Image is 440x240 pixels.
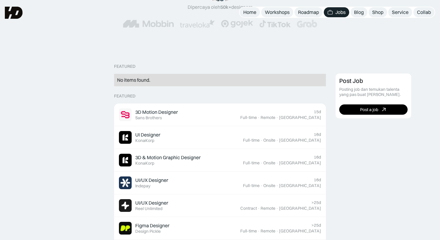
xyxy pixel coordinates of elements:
[135,229,161,234] div: Design Pickle
[135,132,160,138] div: UI Designer
[220,4,231,10] span: 50k+
[279,115,321,120] div: [GEOGRAPHIC_DATA]
[314,155,321,160] div: 16d
[114,194,326,217] a: Job ImageUI/UX DesignerReel Unlimited>25dContract·Remote·[GEOGRAPHIC_DATA]
[135,206,163,211] div: Reel Unlimited
[335,9,346,15] div: Jobs
[243,9,256,15] div: Home
[263,138,275,143] div: Onsite
[276,206,278,211] div: ·
[119,108,132,121] img: Job Image
[392,9,409,15] div: Service
[135,183,150,189] div: Indepay
[298,9,319,15] div: Roadmap
[263,183,275,188] div: Onsite
[119,131,132,144] img: Job Image
[324,7,349,17] a: Jobs
[135,177,168,183] div: UI/UX Designer
[119,222,132,235] img: Job Image
[114,126,326,149] a: Job ImageUI DesignerKonaKorp16dFull-time·Onsite·[GEOGRAPHIC_DATA]
[261,7,293,17] a: Workshops
[276,138,278,143] div: ·
[135,138,154,143] div: KonaKorp
[258,228,260,234] div: ·
[119,199,132,212] img: Job Image
[114,172,326,194] a: Job ImageUI/UX DesignerIndepay16dFull-time·Onsite·[GEOGRAPHIC_DATA]
[279,206,321,211] div: [GEOGRAPHIC_DATA]
[258,206,260,211] div: ·
[243,183,260,188] div: Full-time
[117,77,323,83] div: No items found.
[240,228,257,234] div: Full-time
[119,154,132,166] img: Job Image
[314,109,321,114] div: 15d
[135,222,169,229] div: Figma Designer
[260,183,263,188] div: ·
[311,223,321,228] div: >25d
[243,138,260,143] div: Full-time
[240,7,260,17] a: Home
[279,228,321,234] div: [GEOGRAPHIC_DATA]
[339,104,408,115] a: Post a job
[114,64,136,69] div: Featured
[243,160,260,166] div: Full-time
[114,217,326,240] a: Job ImageFigma DesignerDesign Pickle>25dFull-time·Remote·[GEOGRAPHIC_DATA]
[417,9,431,15] div: Collab
[114,104,326,126] a: Job Image3D Motion DesignerSans Brothers15dFull-time·Remote·[GEOGRAPHIC_DATA]
[135,154,201,161] div: 3D & Motion Graphic Designer
[114,149,326,172] a: Job Image3D & Motion Graphic DesignerKonaKorp16dFull-time·Onsite·[GEOGRAPHIC_DATA]
[339,77,363,84] div: Post Job
[114,94,136,99] div: Featured
[339,87,408,97] div: Posting job dan temukan talenta yang pas buat [PERSON_NAME].
[311,200,321,205] div: >25d
[240,206,257,211] div: Contract
[372,9,383,15] div: Shop
[413,7,435,17] a: Collab
[276,160,278,166] div: ·
[279,160,321,166] div: [GEOGRAPHIC_DATA]
[279,138,321,143] div: [GEOGRAPHIC_DATA]
[135,200,168,206] div: UI/UX Designer
[240,115,257,120] div: Full-time
[350,7,367,17] a: Blog
[188,4,253,10] div: Dipercaya oleh designers
[263,160,275,166] div: Onsite
[258,115,260,120] div: ·
[314,177,321,182] div: 16d
[360,107,378,112] div: Post a job
[260,138,263,143] div: ·
[369,7,387,17] a: Shop
[294,7,323,17] a: Roadmap
[279,183,321,188] div: [GEOGRAPHIC_DATA]
[314,132,321,137] div: 16d
[261,206,275,211] div: Remote
[388,7,412,17] a: Service
[135,115,162,120] div: Sans Brothers
[261,228,275,234] div: Remote
[276,183,278,188] div: ·
[276,228,278,234] div: ·
[119,176,132,189] img: Job Image
[276,115,278,120] div: ·
[135,109,178,115] div: 3D Motion Designer
[354,9,364,15] div: Blog
[261,115,275,120] div: Remote
[260,160,263,166] div: ·
[265,9,290,15] div: Workshops
[135,161,154,166] div: KonaKorp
